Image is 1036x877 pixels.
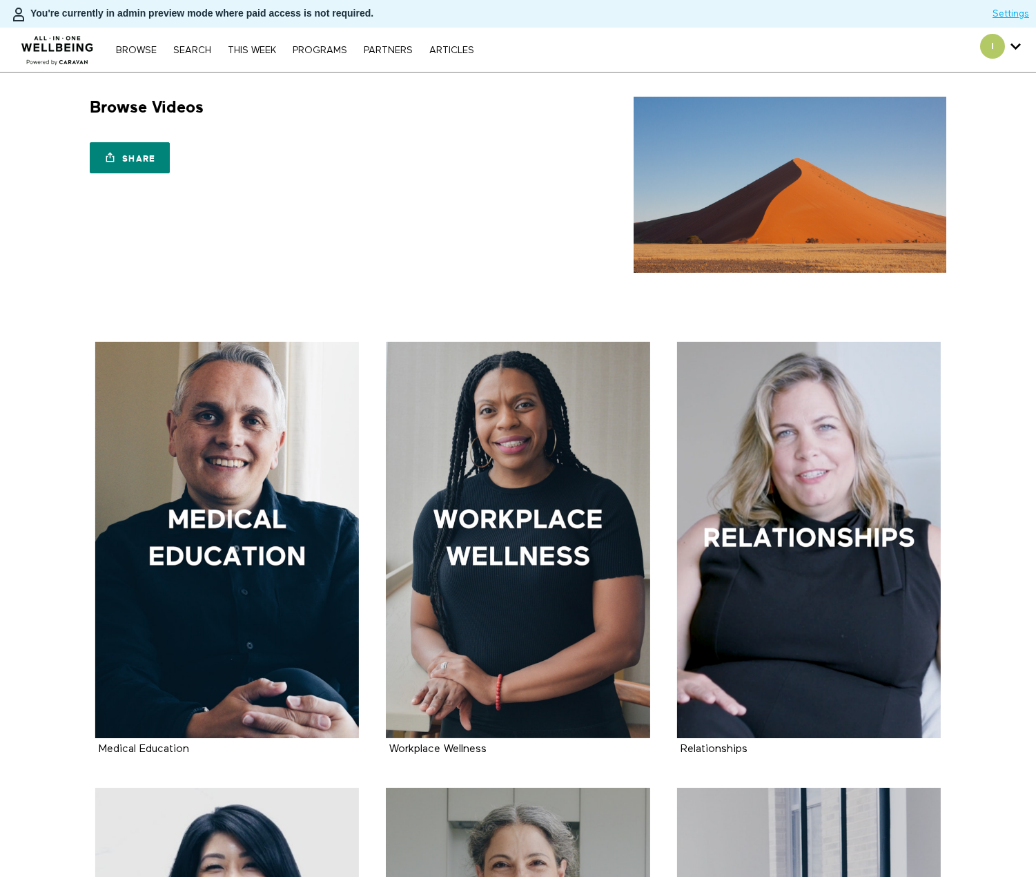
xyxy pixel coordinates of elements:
[90,97,204,118] h1: Browse Videos
[422,46,481,55] a: ARTICLES
[389,744,487,754] a: Workplace Wellness
[677,342,941,738] a: Relationships
[286,46,354,55] a: PROGRAMS
[357,46,420,55] a: PARTNERS
[90,142,170,173] a: Share
[970,28,1031,72] div: Secondary
[16,26,99,67] img: CARAVAN
[95,342,360,738] a: Medical Education
[10,6,27,23] img: person-bdfc0eaa9744423c596e6e1c01710c89950b1dff7c83b5d61d716cfd8139584f.svg
[221,46,283,55] a: THIS WEEK
[166,46,218,55] a: Search
[109,46,164,55] a: Browse
[634,97,946,273] img: Browse Videos
[99,744,189,754] a: Medical Education
[386,342,650,738] a: Workplace Wellness
[681,744,747,754] a: Relationships
[993,7,1029,21] a: Settings
[109,43,480,57] nav: Primary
